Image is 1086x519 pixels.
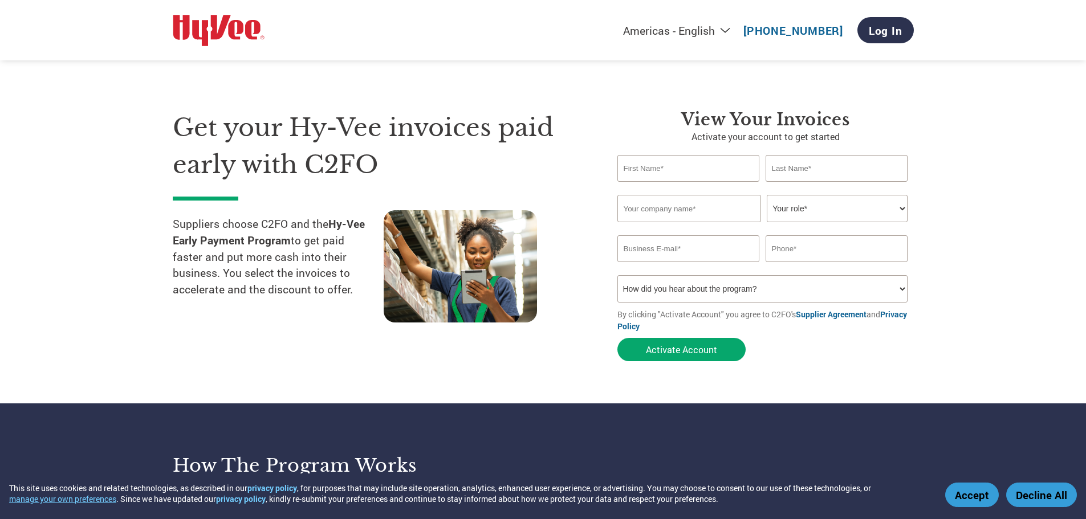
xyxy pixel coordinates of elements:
[173,216,365,247] strong: Hy-Vee Early Payment Program
[857,17,914,43] a: Log In
[617,130,914,144] p: Activate your account to get started
[1006,483,1077,507] button: Decline All
[384,210,537,322] img: supply chain worker
[766,155,908,182] input: Last Name*
[617,308,914,332] p: By clicking "Activate Account" you agree to C2FO's and
[617,183,760,190] div: Invalid first name or first name is too long
[617,195,761,222] input: Your company name*
[617,263,760,271] div: Inavlid Email Address
[9,493,116,504] button: manage your own preferences
[743,23,843,38] a: [PHONE_NUMBER]
[617,309,907,332] a: Privacy Policy
[216,493,266,504] a: privacy policy
[247,483,297,493] a: privacy policy
[766,235,908,262] input: Phone*
[617,338,746,361] button: Activate Account
[617,223,908,231] div: Invalid company name or company name is too long
[796,309,867,320] a: Supplier Agreement
[617,109,914,130] h3: View Your Invoices
[617,235,760,262] input: Invalid Email format
[9,483,929,504] div: This site uses cookies and related technologies, as described in our , for purposes that may incl...
[173,216,384,313] p: Suppliers choose C2FO and the to get paid faster and put more cash into their business. You selec...
[173,15,265,46] img: Hy-Vee
[767,195,908,222] select: Title/Role
[945,483,999,507] button: Accept
[173,454,529,477] h3: How the program works
[173,109,583,183] h1: Get your Hy-Vee invoices paid early with C2FO
[766,183,908,190] div: Invalid last name or last name is too long
[617,155,760,182] input: First Name*
[766,263,908,271] div: Inavlid Phone Number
